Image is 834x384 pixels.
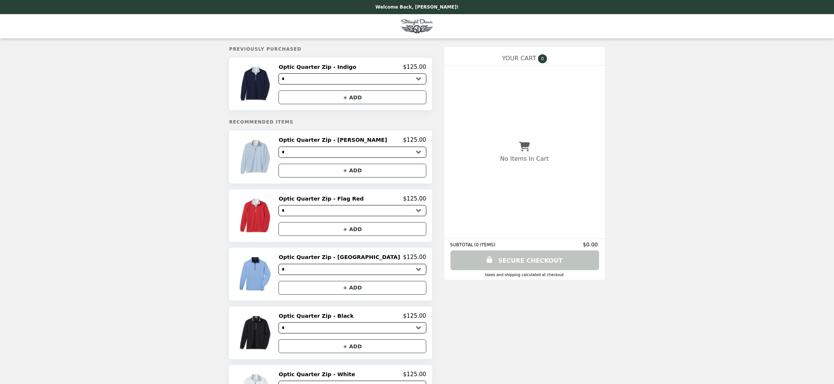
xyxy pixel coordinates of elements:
[450,242,474,247] span: SUBTOTAL
[278,264,426,275] select: Select a product variant
[239,195,273,236] img: Optic Quarter Zip - Flag Red
[375,4,458,10] p: Welcome Back, [PERSON_NAME]!
[278,137,390,143] h2: Optic Quarter Zip - [PERSON_NAME]
[500,155,548,162] p: No Items In Cart
[450,273,599,277] div: Taxes and Shipping calculated at checkout
[229,47,432,52] h5: Previously Purchased
[278,281,426,295] button: + ADD
[278,371,358,378] h2: Optic Quarter Zip - White
[403,254,426,260] p: $125.00
[399,19,435,34] img: Brand Logo
[278,147,426,158] select: Select a product variant
[278,313,356,319] h2: Optic Quarter Zip - Black
[278,205,426,216] select: Select a product variant
[502,55,536,62] span: YOUR CART
[239,64,273,104] img: Optic Quarter Zip - Indigo
[278,164,426,177] button: + ADD
[229,119,432,125] h5: Recommended Items
[278,64,359,70] h2: Optic Quarter Zip - Indigo
[403,313,426,319] p: $125.00
[403,195,426,202] p: $125.00
[403,137,426,143] p: $125.00
[278,73,426,84] select: Select a product variant
[278,322,426,333] select: Select a product variant
[278,195,367,202] h2: Optic Quarter Zip - Flag Red
[403,371,426,378] p: $125.00
[278,254,403,260] h2: Optic Quarter Zip - [GEOGRAPHIC_DATA]
[239,137,273,177] img: Optic Quarter Zip - Dawn
[474,242,495,247] span: ( 0 ITEMS )
[538,54,547,63] span: 0
[239,313,273,353] img: Optic Quarter Zip - Black
[403,64,426,70] p: $125.00
[239,254,273,294] img: Optic Quarter Zip - Carolina
[278,90,426,104] button: + ADD
[583,241,599,247] span: $0.00
[278,222,426,236] button: + ADD
[278,339,426,353] button: + ADD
